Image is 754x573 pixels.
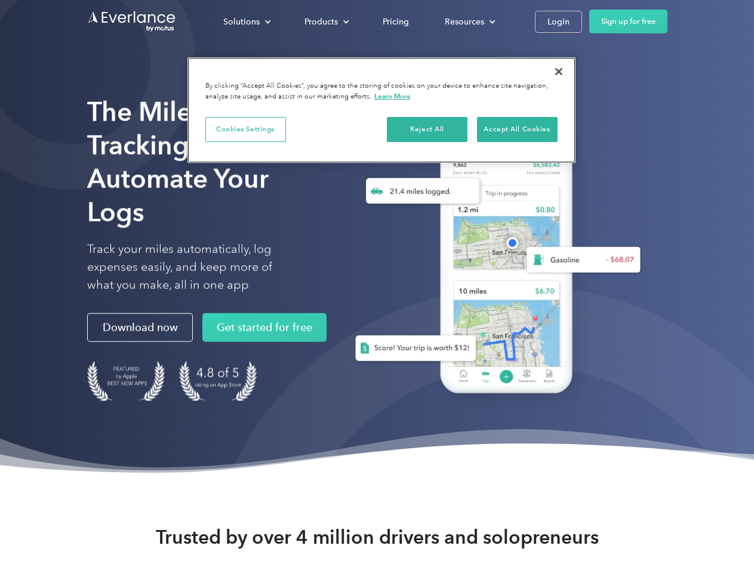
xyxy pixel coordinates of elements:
a: Download now [87,313,193,342]
button: Reject All [387,117,467,142]
a: Login [535,11,582,33]
img: Everlance, mileage tracker app, expense tracking app [336,113,650,411]
button: Accept All Cookies [477,117,558,142]
a: Sign up for free [589,10,667,33]
div: Solutions [211,11,281,32]
div: Pricing [383,14,409,29]
a: More information about your privacy, opens in a new tab [374,92,411,100]
a: Pricing [371,11,421,32]
img: Badge for Featured by Apple Best New Apps [87,361,165,401]
button: Close [546,58,572,85]
a: Go to homepage [87,10,177,33]
div: Login [547,14,570,29]
strong: Trusted by over 4 million drivers and solopreneurs [156,525,599,549]
div: By clicking “Accept All Cookies”, you agree to the storing of cookies on your device to enhance s... [205,81,558,102]
div: Cookie banner [187,57,575,163]
div: Resources [445,14,484,29]
div: Solutions [223,14,260,29]
div: Products [293,11,359,32]
div: Privacy [187,57,575,163]
p: Track your miles automatically, log expenses easily, and keep more of what you make, all in one app [87,241,300,294]
div: Products [304,14,338,29]
button: Cookies Settings [205,117,286,142]
img: 4.9 out of 5 stars on the app store [179,361,257,401]
a: Get started for free [202,313,327,342]
div: Resources [433,11,505,32]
